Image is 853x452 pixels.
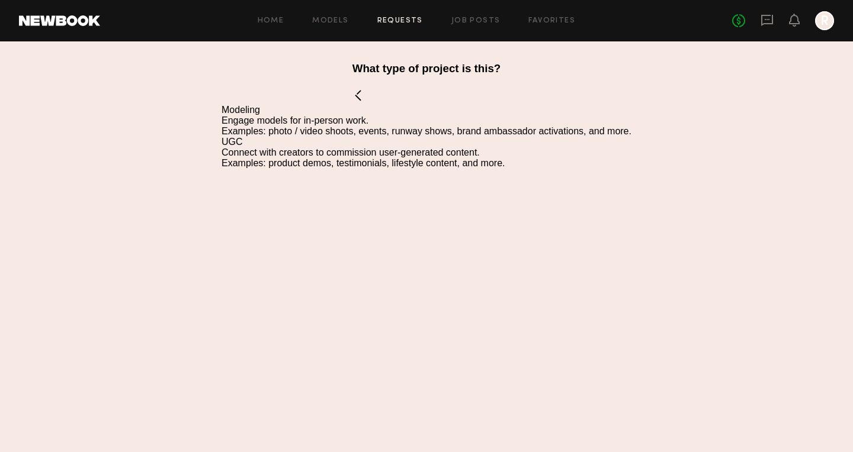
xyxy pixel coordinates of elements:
[222,105,631,115] div: Modeling
[815,11,834,30] a: R
[528,17,575,25] a: Favorites
[222,126,631,137] div: Examples: photo / video shoots, events, runway shows, brand ambassador activations, and more.
[222,137,631,147] div: UGC
[222,147,631,158] div: Connect with creators to commission user-generated content.
[312,17,348,25] a: Models
[222,115,631,126] div: Engage models for in-person work.
[451,17,501,25] a: Job Posts
[258,17,284,25] a: Home
[222,158,631,169] div: Examples: product demos, testimonials, lifestyle content, and more.
[352,62,501,75] h1: What type of project is this?
[377,17,423,25] a: Requests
